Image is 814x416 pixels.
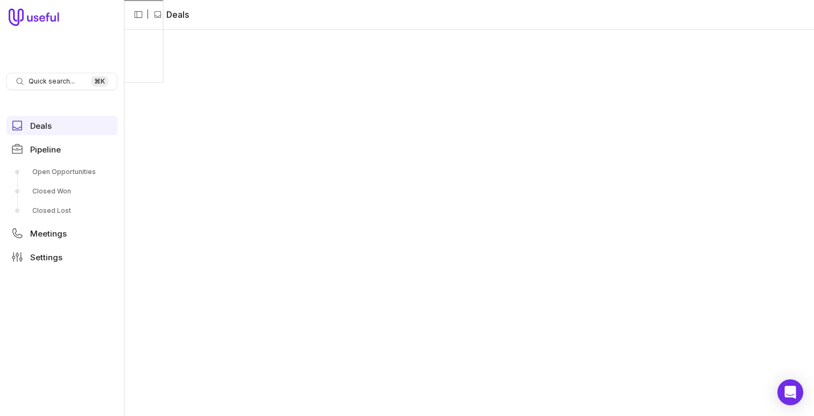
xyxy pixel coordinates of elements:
a: Open Opportunities [6,163,117,181]
span: Settings [30,253,62,261]
button: Collapse sidebar [130,6,146,23]
span: Deals [30,122,52,130]
div: Open Intercom Messenger [777,379,803,405]
span: Quick search... [29,77,75,86]
a: Settings [6,247,117,267]
span: Meetings [30,230,67,238]
span: Pipeline [30,145,61,154]
a: Meetings [6,224,117,243]
kbd: ⌘ K [91,76,108,87]
li: Deals [153,8,189,21]
a: Closed Lost [6,202,117,219]
div: Pipeline submenu [6,163,117,219]
a: Closed Won [6,183,117,200]
a: Deals [6,116,117,135]
span: | [146,8,149,21]
a: Pipeline [6,140,117,159]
